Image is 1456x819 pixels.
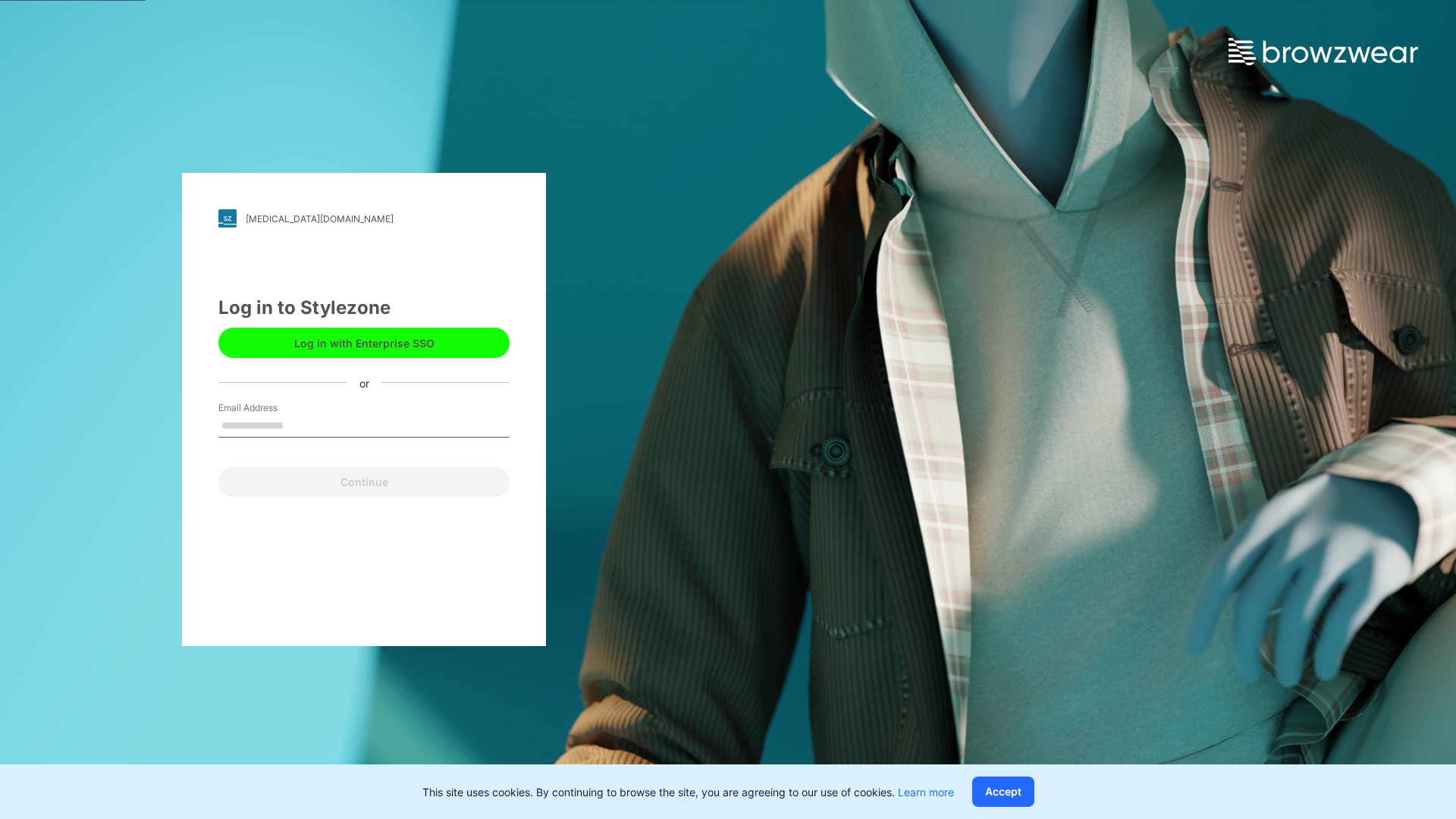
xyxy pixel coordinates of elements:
[972,777,1034,807] button: Accept
[246,213,394,224] div: [MEDICAL_DATA][DOMAIN_NAME]
[218,328,510,358] button: Log in with Enterprise SSO
[422,784,954,800] p: This site uses cookies. By continuing to browse the site, you are agreeing to our use of cookies.
[898,786,954,799] a: Learn more
[218,209,237,227] img: stylezone-logo.562084cfcfab977791bfbf7441f1a819.svg
[218,209,510,227] a: [MEDICAL_DATA][DOMAIN_NAME]
[1228,38,1418,65] img: browzwear-logo.e42bd6dac1945053ebaf764b6aa21510.svg
[218,294,510,322] div: Log in to Stylezone
[347,375,381,391] div: or
[218,401,325,415] label: Email Address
